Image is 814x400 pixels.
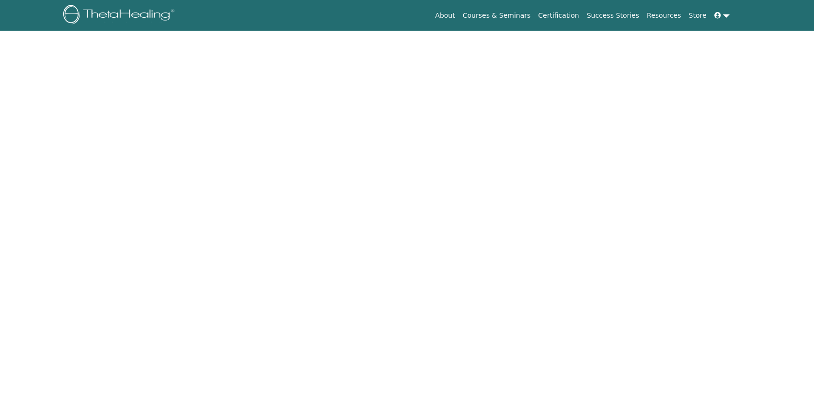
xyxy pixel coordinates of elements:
a: About [431,7,459,24]
a: Store [685,7,711,24]
img: logo.png [63,5,178,26]
a: Courses & Seminars [459,7,535,24]
a: Certification [534,7,583,24]
a: Success Stories [583,7,643,24]
a: Resources [643,7,685,24]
